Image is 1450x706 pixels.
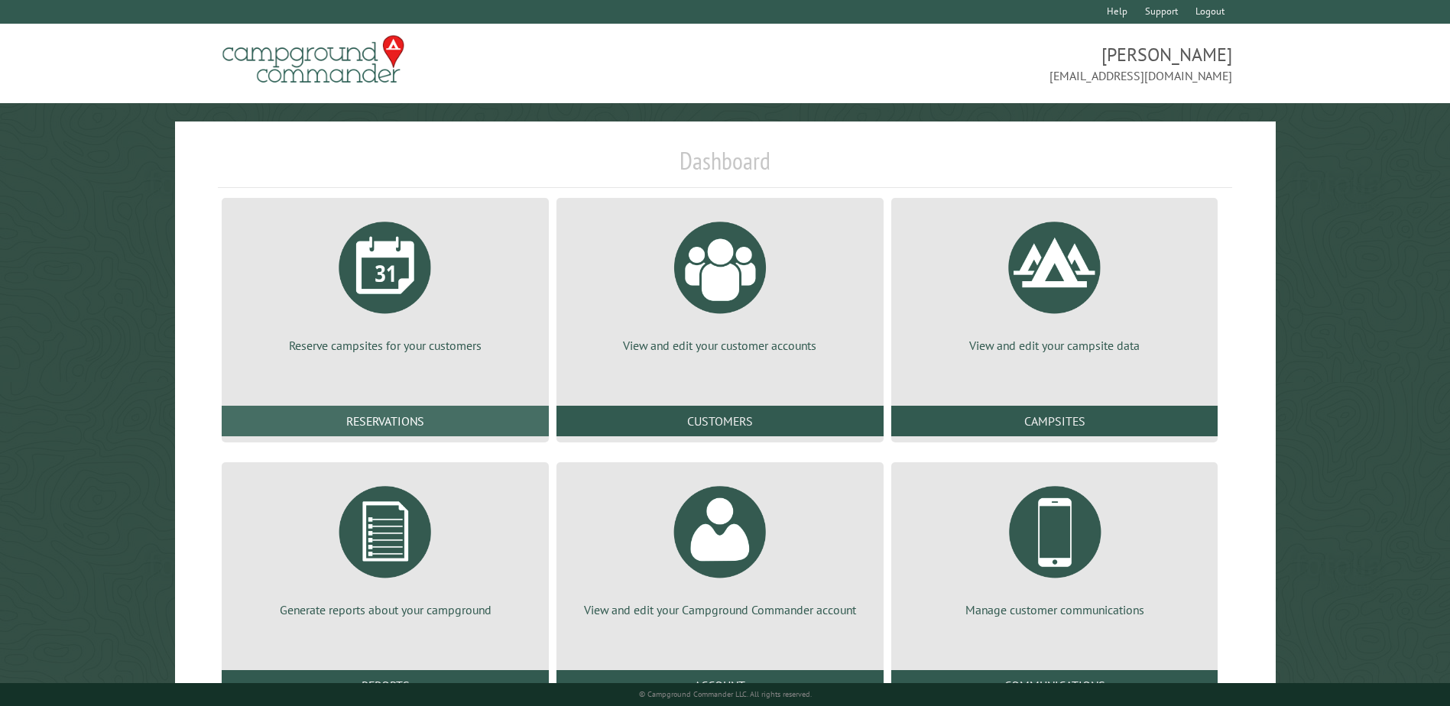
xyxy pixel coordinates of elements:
[218,146,1231,188] h1: Dashboard
[556,670,884,701] a: Account
[725,42,1232,85] span: [PERSON_NAME] [EMAIL_ADDRESS][DOMAIN_NAME]
[240,210,530,354] a: Reserve campsites for your customers
[910,474,1200,618] a: Manage customer communications
[891,406,1218,436] a: Campsites
[575,337,865,354] p: View and edit your customer accounts
[575,474,865,618] a: View and edit your Campground Commander account
[910,210,1200,354] a: View and edit your campsite data
[639,689,812,699] small: © Campground Commander LLC. All rights reserved.
[556,406,884,436] a: Customers
[910,601,1200,618] p: Manage customer communications
[575,601,865,618] p: View and edit your Campground Commander account
[240,337,530,354] p: Reserve campsites for your customers
[218,30,409,89] img: Campground Commander
[891,670,1218,701] a: Communications
[240,474,530,618] a: Generate reports about your campground
[910,337,1200,354] p: View and edit your campsite data
[222,670,549,701] a: Reports
[222,406,549,436] a: Reservations
[240,601,530,618] p: Generate reports about your campground
[575,210,865,354] a: View and edit your customer accounts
